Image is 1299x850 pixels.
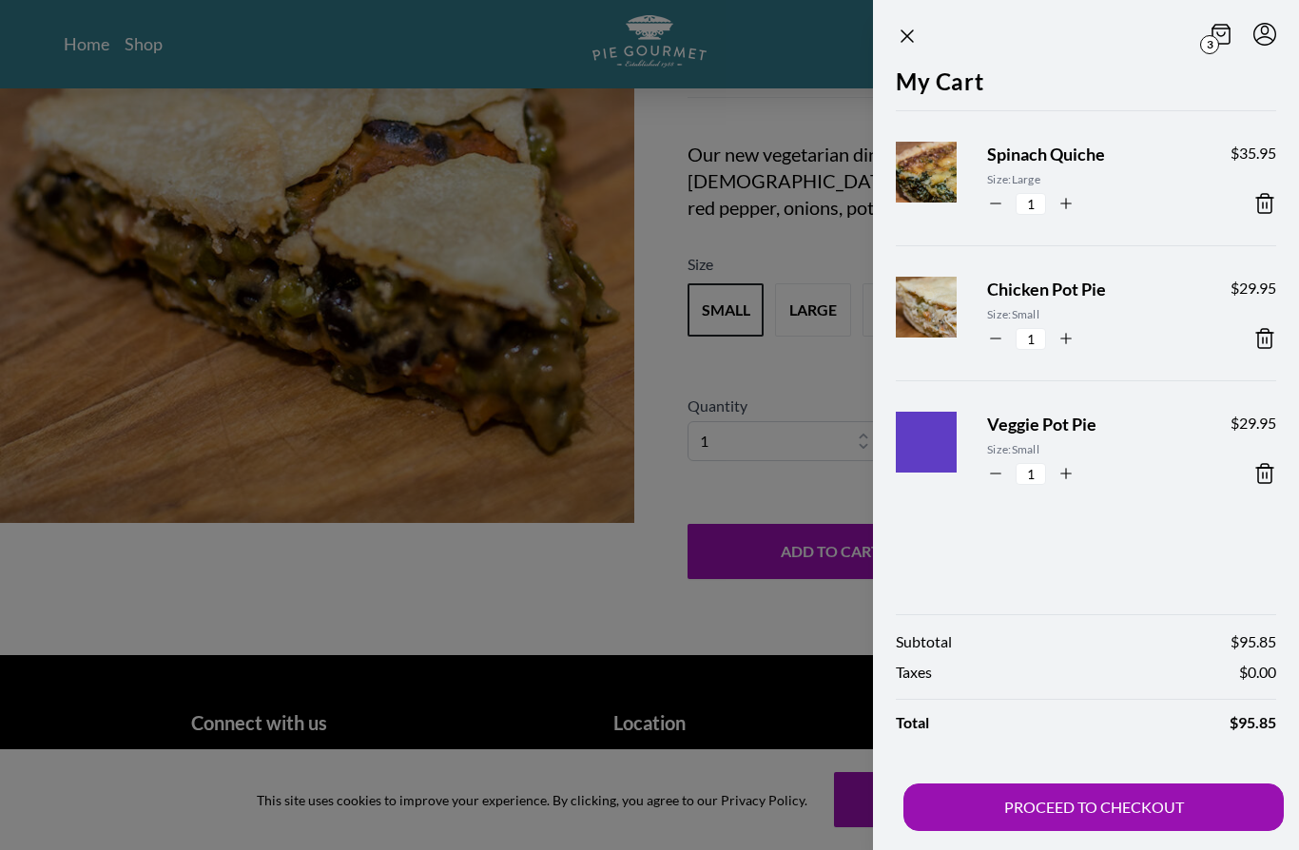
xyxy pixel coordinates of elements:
[1230,711,1276,734] span: $ 95.85
[1231,630,1276,653] span: $ 95.85
[896,65,1276,110] h2: My Cart
[886,124,1002,240] img: Product Image
[987,306,1200,323] span: Size: Small
[987,441,1200,458] span: Size: Small
[896,661,932,684] span: Taxes
[1239,661,1276,684] span: $ 0.00
[896,630,952,653] span: Subtotal
[1231,277,1276,299] span: $ 29.95
[1231,412,1276,435] span: $ 29.95
[1253,23,1276,46] button: Menu
[1231,142,1276,164] span: $ 35.95
[896,25,919,48] button: Close panel
[987,142,1200,167] span: Spinach Quiche
[903,783,1284,831] button: PROCEED TO CHECKOUT
[987,171,1200,188] span: Size: Large
[896,711,929,734] span: Total
[987,412,1200,437] span: Veggie Pot Pie
[1200,35,1219,54] span: 3
[886,394,1002,510] img: Product Image
[987,277,1200,302] span: Chicken Pot Pie
[886,259,1002,375] img: Product Image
